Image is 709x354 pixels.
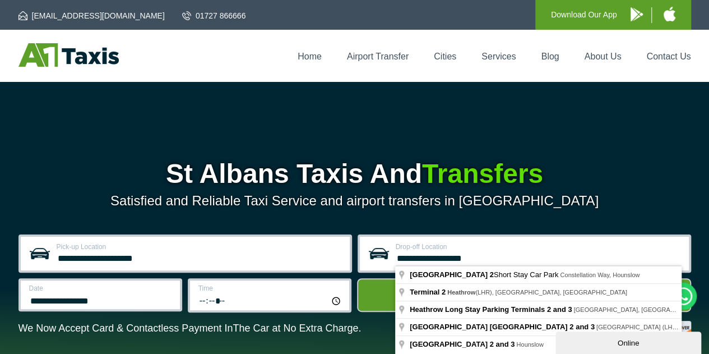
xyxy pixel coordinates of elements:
iframe: chat widget [555,329,703,354]
label: Drop-off Location [396,243,682,250]
a: Home [298,52,322,61]
a: Airport Transfer [347,52,409,61]
span: (LHR), [GEOGRAPHIC_DATA], [GEOGRAPHIC_DATA] [447,289,627,296]
img: A1 Taxis St Albans LTD [18,43,119,67]
span: Heathrow [447,289,475,296]
span: Hounslow [516,341,543,348]
span: [GEOGRAPHIC_DATA] [GEOGRAPHIC_DATA] 2 and 3 [410,323,595,331]
button: Get Quote [357,278,691,312]
span: Heathrow Long Stay Parking Terminals 2 and 3 [410,305,572,314]
span: [GEOGRAPHIC_DATA], [GEOGRAPHIC_DATA] [573,306,705,313]
a: Cities [434,52,456,61]
p: Download Our App [551,8,617,22]
a: Blog [541,52,559,61]
a: Contact Us [646,52,691,61]
span: Transfers [422,159,543,189]
h1: St Albans Taxis And [18,160,691,187]
label: Time [198,285,342,292]
a: Services [481,52,516,61]
span: Short Stay Car Park [410,270,560,279]
a: [EMAIL_ADDRESS][DOMAIN_NAME] [18,10,165,21]
a: About Us [585,52,622,61]
img: A1 Taxis iPhone App [664,7,675,21]
span: The Car at No Extra Charge. [233,323,361,334]
span: Terminal 2 [410,288,446,296]
label: Date [29,285,173,292]
img: A1 Taxis Android App [631,7,643,21]
span: Constellation Way, Hounslow [560,272,640,278]
p: We Now Accept Card & Contactless Payment In [18,323,362,334]
span: [GEOGRAPHIC_DATA] 2 [410,270,494,279]
a: 01727 866666 [182,10,246,21]
span: [GEOGRAPHIC_DATA] 2 and 3 [410,340,515,348]
p: Satisfied and Reliable Taxi Service and airport transfers in [GEOGRAPHIC_DATA] [18,193,691,209]
label: Pick-up Location [57,243,343,250]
